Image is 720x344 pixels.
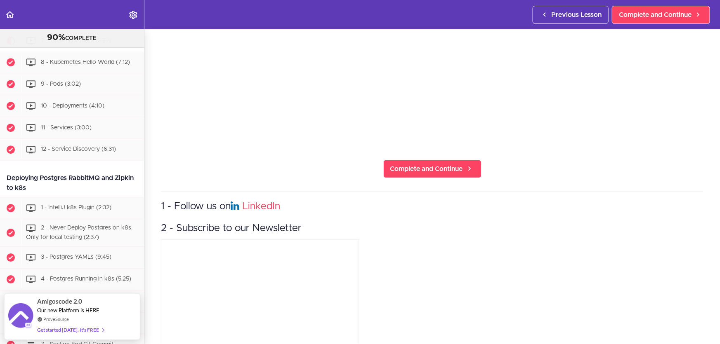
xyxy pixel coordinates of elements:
[41,276,131,282] span: 4 - Postgres Running in k8s (5:25)
[37,297,82,306] span: Amigoscode 2.0
[161,200,703,213] h3: 1 - Follow us on
[551,10,602,20] span: Previous Lesson
[619,10,692,20] span: Complete and Continue
[5,10,15,20] svg: Back to course curriculum
[47,33,66,42] span: 90%
[8,303,33,330] img: provesource social proof notification image
[383,160,482,178] a: Complete and Continue
[43,316,69,323] a: ProveSource
[41,81,81,87] span: 9 - Pods (3:02)
[533,6,609,24] a: Previous Lesson
[41,205,111,211] span: 1 - IntelliJ k8s Plugin (2:32)
[128,10,138,20] svg: Settings Menu
[612,6,710,24] a: Complete and Continue
[41,146,116,152] span: 12 - Service Discovery (6:31)
[390,164,463,174] span: Complete and Continue
[41,103,104,108] span: 10 - Deployments (4:10)
[26,225,132,240] span: 2 - Never Deploy Postgres on k8s. Only for local testing (2:37)
[37,307,99,314] span: Our new Platform is HERE
[41,254,111,260] span: 3 - Postgres YAMLs (9:45)
[37,325,104,335] div: Get started [DATE]. It's FREE
[41,124,92,130] span: 11 - Services (3:00)
[10,33,134,43] div: COMPLETE
[41,59,130,65] span: 8 - Kubernetes Hello World (7:12)
[161,222,703,235] h3: 2 - Subscribe to our Newsletter
[242,201,280,211] a: LinkedIn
